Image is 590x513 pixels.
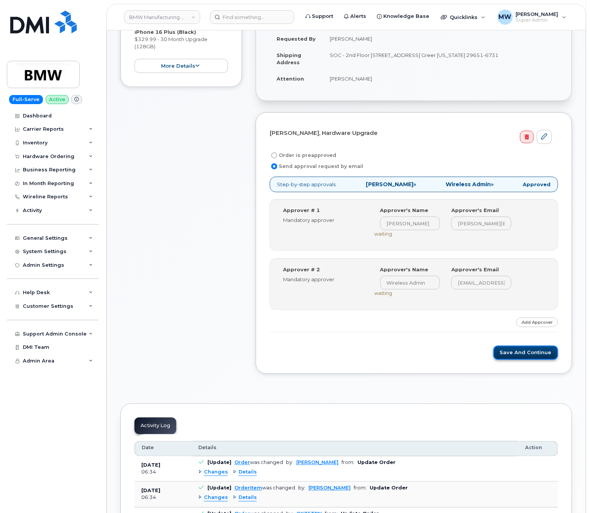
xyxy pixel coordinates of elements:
span: [PERSON_NAME] [516,11,558,17]
a: OrderItem [234,485,262,491]
input: Order is preapproved [271,152,277,158]
span: » [366,182,416,187]
div: Marissa Weiss [492,9,572,25]
strong: Attention [277,76,304,82]
span: Details [198,445,217,451]
span: Knowledge Base [383,13,429,20]
a: Support [300,9,338,24]
td: SOC - 2nd Floor [STREET_ADDRESS] Greer [US_STATE] 29651-6731 [323,47,558,70]
iframe: Messenger Launcher [557,480,584,507]
b: [DATE] [141,488,160,494]
button: more details [134,59,228,73]
span: Changes [204,494,228,502]
input: Input [380,217,440,230]
strong: Requested By [277,36,316,42]
input: Input [451,276,511,290]
a: Add Approver [516,318,558,327]
span: by: [286,460,293,465]
span: from: [354,485,367,491]
input: Find something... [210,10,294,24]
label: Approver's Name [380,266,429,273]
strong: Shipping Address [277,52,301,65]
button: Save and Continue [494,346,558,360]
label: Approver # 1 [283,207,320,214]
td: [PERSON_NAME] [323,30,558,47]
strong: Approved [523,181,551,188]
span: » [446,182,494,187]
b: [Update] [207,460,231,465]
b: [Update] [207,485,231,491]
th: Action [518,441,558,456]
div: Mandatory approver [283,217,363,224]
div: was changed [234,460,283,465]
div: was changed [234,485,295,491]
label: Approver's Email [451,266,499,273]
div: 06:34 [141,494,185,501]
a: Alerts [338,9,372,24]
span: Details [239,469,257,476]
label: Approver's Email [451,207,499,214]
p: Step-by-step approvals: [270,177,558,192]
b: Update Order [357,460,395,465]
span: Date [142,445,154,451]
span: Alerts [350,13,366,20]
span: waiting [375,231,392,237]
span: Support [312,13,333,20]
div: Mandatory approver [283,276,363,283]
span: Quicklinks [450,14,478,20]
label: Order is preapproved [270,151,336,160]
strong: Wireless Admin [446,181,491,188]
span: Details [239,494,257,502]
label: Approver's Name [380,207,429,214]
span: by: [298,485,305,491]
input: Input [451,217,511,230]
td: [PERSON_NAME] [323,70,558,87]
b: [DATE] [141,462,160,468]
div: 06:34 [141,469,185,476]
b: Update Order [370,485,408,491]
label: Send approval request by email [270,162,363,171]
a: [PERSON_NAME] [296,460,338,465]
input: Input [380,276,440,290]
strong: iPhone 16 Plus (Black) [134,29,196,35]
span: MW [499,13,512,22]
h4: [PERSON_NAME], Hardware Upgrade [270,130,552,136]
span: from: [342,460,354,465]
span: Super Admin [516,17,558,23]
span: waiting [375,290,392,296]
a: Order [234,460,250,465]
div: Quicklinks [435,9,491,25]
strong: [PERSON_NAME] [366,181,414,188]
a: [PERSON_NAME] [308,485,351,491]
a: Knowledge Base [372,9,435,24]
span: Changes [204,469,228,476]
label: Approver # 2 [283,266,320,273]
div: [PERSON_NAME] $329.99 - 30 Month Upgrade (128GB) [134,14,228,73]
a: BMW Manufacturing Co LLC [124,10,200,24]
input: Send approval request by email [271,163,277,169]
